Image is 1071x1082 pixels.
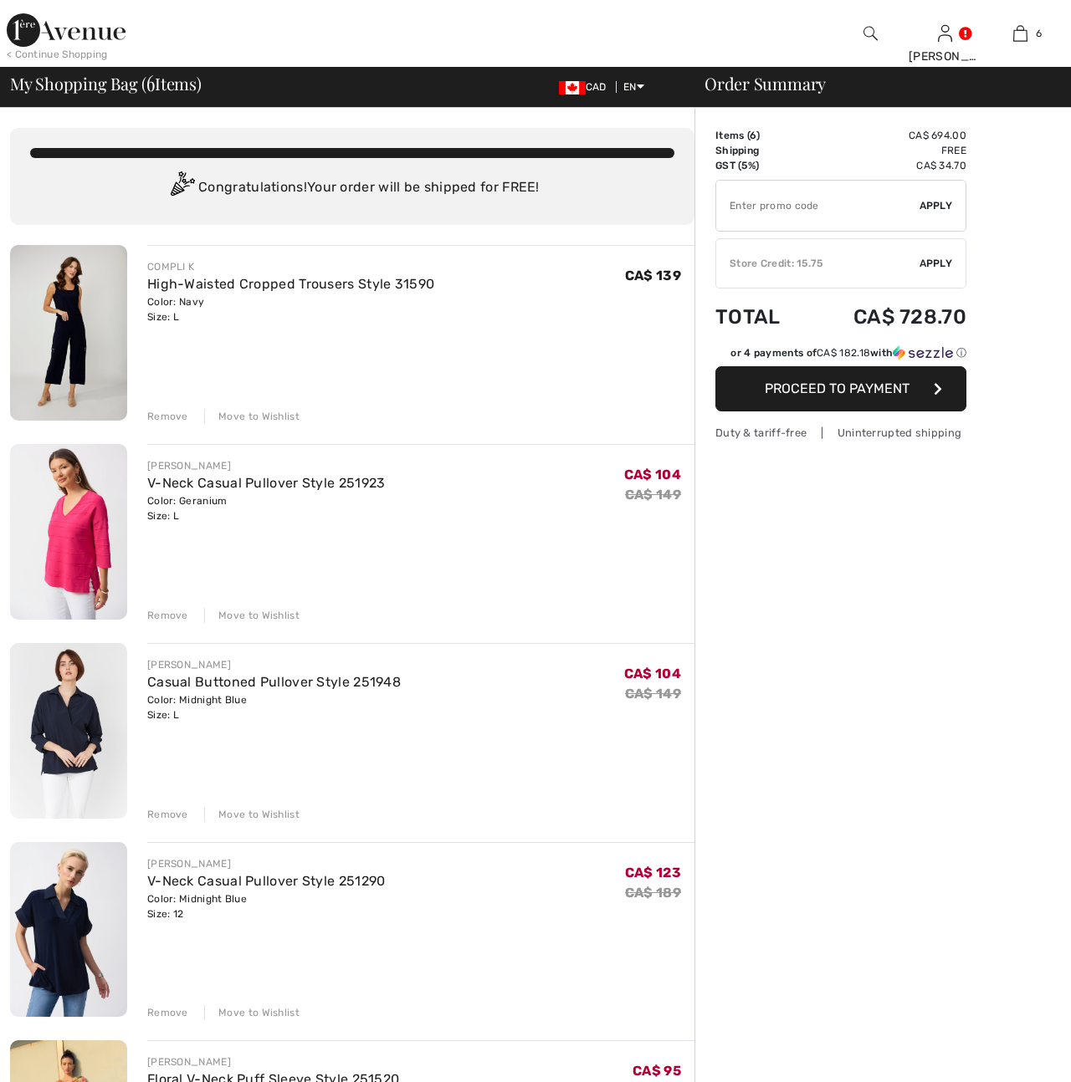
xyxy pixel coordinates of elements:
[807,143,966,158] td: Free
[146,71,155,93] span: 6
[30,171,674,205] div: Congratulations! Your order will be shipped for FREE!
[730,345,966,360] div: or 4 payments of with
[715,425,966,441] div: Duty & tariff-free | Uninterrupted shipping
[938,25,952,41] a: Sign In
[147,276,434,292] a: High-Waisted Cropped Trousers Style 31590
[204,409,300,424] div: Move to Wishlist
[147,856,386,871] div: [PERSON_NAME]
[147,608,188,623] div: Remove
[147,409,188,424] div: Remove
[715,158,807,173] td: GST (5%)
[920,256,953,271] span: Apply
[559,81,613,93] span: CAD
[807,288,966,345] td: CA$ 728.70
[624,666,681,681] span: CA$ 104
[625,885,681,901] s: CA$ 189
[817,347,870,359] span: CA$ 182.18
[920,198,953,213] span: Apply
[165,171,198,205] img: Congratulation2.svg
[1013,23,1027,43] img: My Bag
[807,158,966,173] td: CA$ 34.70
[204,1005,300,1020] div: Move to Wishlist
[750,130,756,141] span: 6
[625,487,681,503] s: CA$ 149
[765,380,910,396] span: Proceed to Payment
[147,475,386,491] a: V-Neck Casual Pullover Style 251923
[147,458,386,473] div: [PERSON_NAME]
[909,48,982,65] div: [PERSON_NAME]
[684,75,1061,92] div: Order Summary
[7,47,108,62] div: < Continue Shopping
[715,128,807,143] td: Items ( )
[716,256,920,271] div: Store Credit: 15.75
[715,366,966,411] button: Proceed to Payment
[147,807,188,822] div: Remove
[863,23,878,43] img: search the website
[938,23,952,43] img: My Info
[625,865,681,880] span: CA$ 123
[10,75,202,92] span: My Shopping Bag ( Items)
[893,345,953,360] img: Sezzle
[983,23,1057,43] a: 6
[204,608,300,623] div: Move to Wishlist
[715,143,807,158] td: Shipping
[1036,26,1042,41] span: 6
[559,81,586,94] img: Canadian Dollar
[147,259,434,274] div: COMPLI K
[204,807,300,822] div: Move to Wishlist
[147,692,401,722] div: Color: Midnight Blue Size: L
[147,1005,188,1020] div: Remove
[147,1054,399,1069] div: [PERSON_NAME]
[625,686,681,702] s: CA$ 149
[624,467,681,482] span: CA$ 104
[7,13,126,47] img: 1ère Avenue
[10,245,127,421] img: High-Waisted Cropped Trousers Style 31590
[10,643,127,819] img: Casual Buttoned Pullover Style 251948
[716,181,920,231] input: Promo code
[715,345,966,366] div: or 4 payments ofCA$ 182.18withSezzle Click to learn more about Sezzle
[10,444,127,620] img: V-Neck Casual Pullover Style 251923
[625,268,681,283] span: CA$ 139
[715,288,807,345] td: Total
[633,1063,681,1079] span: CA$ 95
[147,657,401,672] div: [PERSON_NAME]
[147,891,386,921] div: Color: Midnight Blue Size: 12
[807,128,966,143] td: CA$ 694.00
[10,842,127,1018] img: V-Neck Casual Pullover Style 251290
[147,294,434,324] div: Color: Navy Size: L
[623,81,644,93] span: EN
[147,674,401,690] a: Casual Buttoned Pullover Style 251948
[147,873,386,889] a: V-Neck Casual Pullover Style 251290
[147,493,386,523] div: Color: Geranium Size: L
